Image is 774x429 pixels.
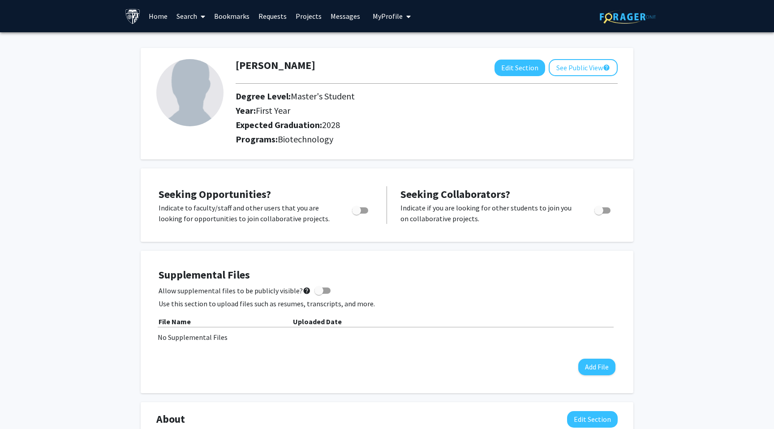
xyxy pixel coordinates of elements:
[159,202,335,224] p: Indicate to faculty/staff and other users that you are looking for opportunities to join collabor...
[144,0,172,32] a: Home
[591,202,615,216] div: Toggle
[156,411,185,427] span: About
[125,9,141,24] img: Johns Hopkins University Logo
[400,202,577,224] p: Indicate if you are looking for other students to join you on collaborative projects.
[254,0,291,32] a: Requests
[291,90,355,102] span: Master's Student
[236,59,315,72] h1: [PERSON_NAME]
[256,105,290,116] span: First Year
[7,389,38,422] iframe: Chat
[578,359,615,375] button: Add File
[159,285,311,296] span: Allow supplemental files to be publicly visible?
[278,133,333,145] span: Biotechnology
[172,0,210,32] a: Search
[494,60,545,76] button: Edit Section
[159,317,191,326] b: File Name
[373,12,403,21] span: My Profile
[603,62,610,73] mat-icon: help
[303,285,311,296] mat-icon: help
[291,0,326,32] a: Projects
[600,10,656,24] img: ForagerOne Logo
[567,411,618,428] button: Edit About
[236,120,541,130] h2: Expected Graduation:
[236,134,618,145] h2: Programs:
[322,119,340,130] span: 2028
[236,105,541,116] h2: Year:
[159,298,615,309] p: Use this section to upload files such as resumes, transcripts, and more.
[158,332,616,343] div: No Supplemental Files
[156,59,224,126] img: Profile Picture
[159,269,615,282] h4: Supplemental Files
[348,202,373,216] div: Toggle
[236,91,541,102] h2: Degree Level:
[210,0,254,32] a: Bookmarks
[400,187,510,201] span: Seeking Collaborators?
[159,187,271,201] span: Seeking Opportunities?
[326,0,365,32] a: Messages
[549,59,618,76] button: See Public View
[293,317,342,326] b: Uploaded Date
